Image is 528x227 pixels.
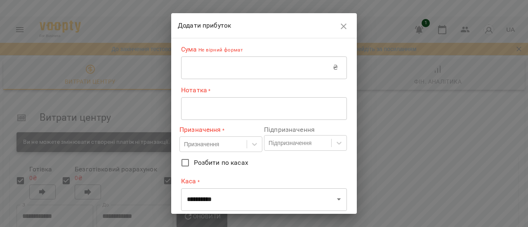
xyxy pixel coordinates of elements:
[181,45,347,54] label: Сума
[333,63,338,73] p: ₴
[178,20,336,31] h6: Додати прибуток
[181,177,347,186] label: Каса
[269,139,311,147] div: Підпризначення
[194,158,248,168] span: Розбити по касах
[184,140,219,148] div: Призначення
[197,46,243,54] p: Не вірний формат
[264,126,347,133] label: Підпризначення
[181,86,347,95] label: Нотатка
[179,125,262,135] label: Призначення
